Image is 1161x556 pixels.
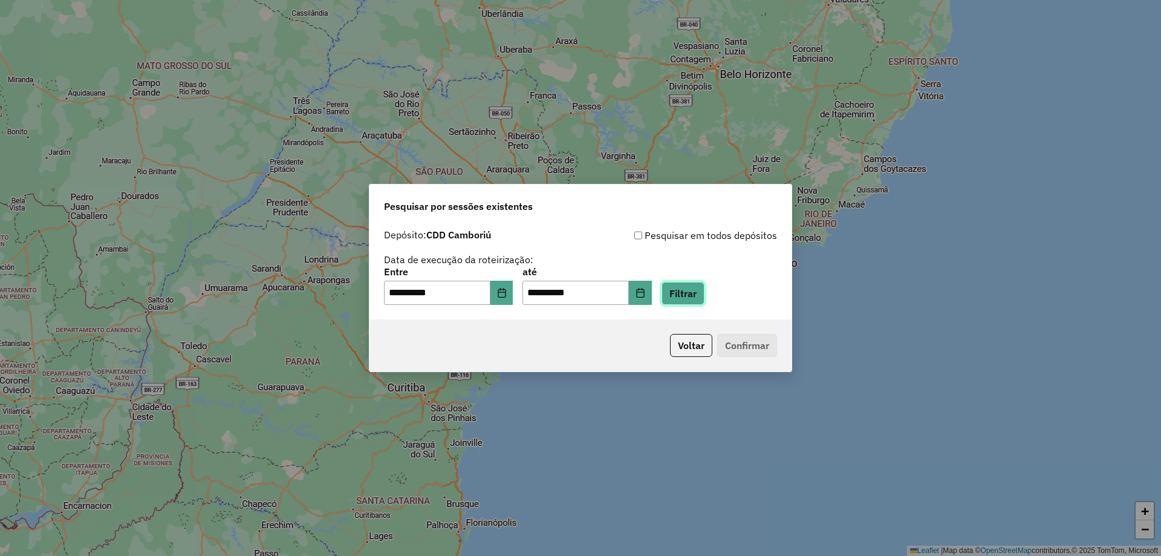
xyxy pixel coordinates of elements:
button: Choose Date [629,281,652,305]
button: Voltar [670,334,712,357]
button: Choose Date [490,281,513,305]
label: Entre [384,264,513,279]
label: Data de execução da roteirização: [384,252,533,267]
strong: CDD Camboriú [426,229,491,241]
button: Filtrar [662,282,704,305]
label: Depósito: [384,227,491,242]
label: até [522,264,651,279]
div: Pesquisar em todos depósitos [580,228,777,243]
span: Pesquisar por sessões existentes [384,199,533,214]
